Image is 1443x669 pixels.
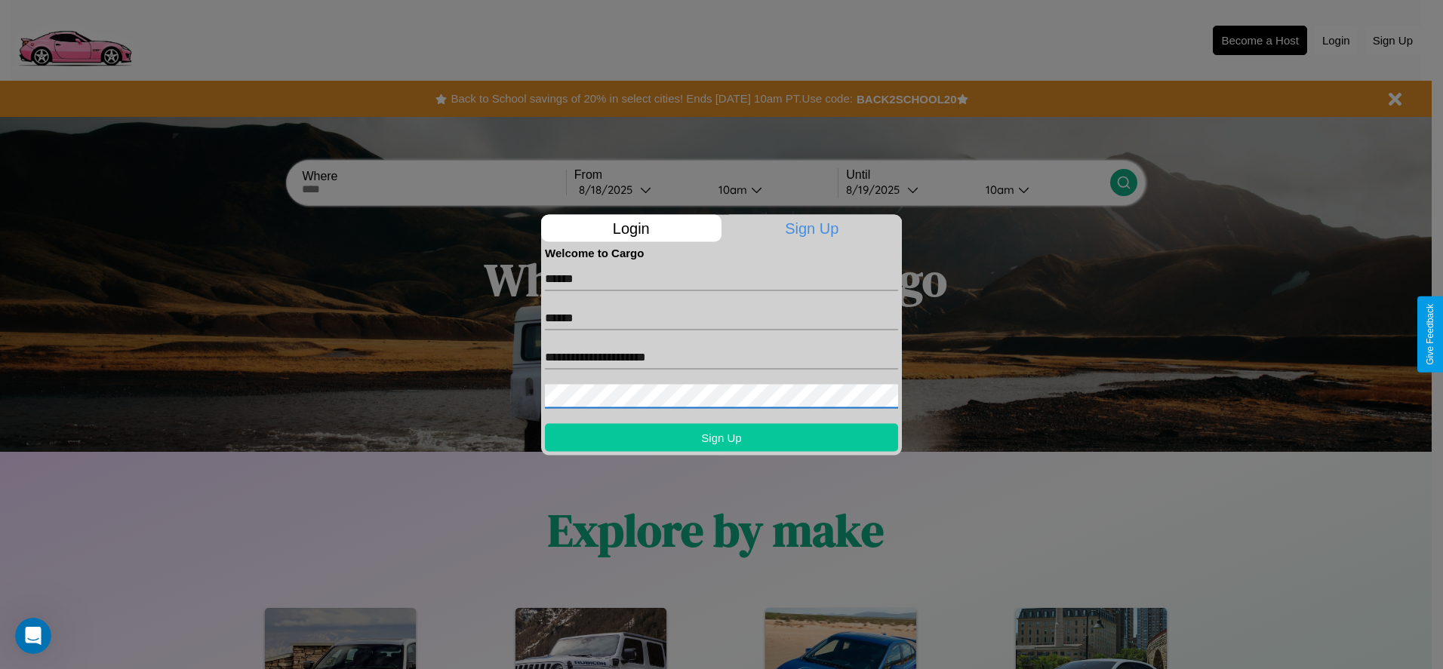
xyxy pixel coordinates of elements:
[545,246,898,259] h4: Welcome to Cargo
[722,214,903,241] p: Sign Up
[545,423,898,451] button: Sign Up
[1425,304,1435,365] div: Give Feedback
[541,214,721,241] p: Login
[15,618,51,654] iframe: Intercom live chat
